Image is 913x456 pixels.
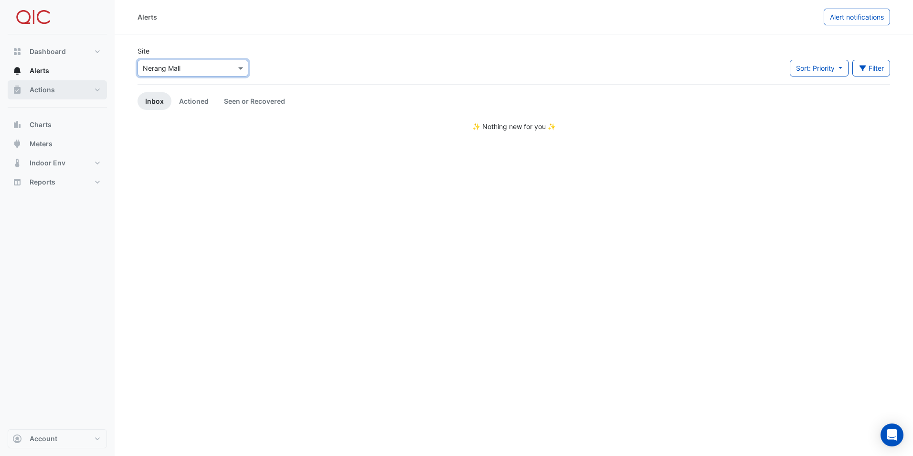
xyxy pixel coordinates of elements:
img: Company Logo [11,8,54,27]
span: Actions [30,85,55,95]
span: Alerts [30,66,49,76]
span: Account [30,434,57,444]
span: Reports [30,177,55,187]
button: Sort: Priority [790,60,849,76]
a: Inbox [138,92,171,110]
div: Open Intercom Messenger [881,423,903,446]
button: Reports [8,173,107,192]
app-icon: Indoor Env [12,158,22,168]
button: Dashboard [8,42,107,61]
app-icon: Alerts [12,66,22,76]
span: Meters [30,139,53,149]
span: Dashboard [30,47,66,56]
button: Alert notifications [824,9,890,25]
app-icon: Reports [12,177,22,187]
button: Meters [8,134,107,153]
button: Account [8,429,107,448]
div: Alerts [138,12,157,22]
app-icon: Actions [12,85,22,95]
label: Site [138,46,149,56]
app-icon: Meters [12,139,22,149]
a: Seen or Recovered [216,92,293,110]
a: Actioned [171,92,216,110]
button: Actions [8,80,107,99]
span: Indoor Env [30,158,65,168]
button: Filter [852,60,891,76]
app-icon: Dashboard [12,47,22,56]
app-icon: Charts [12,120,22,130]
span: Charts [30,120,52,130]
span: Alert notifications [830,13,884,21]
button: Indoor Env [8,153,107,173]
button: Alerts [8,61,107,80]
button: Charts [8,115,107,134]
div: ✨ Nothing new for you ✨ [138,121,890,131]
span: Sort: Priority [796,64,835,72]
